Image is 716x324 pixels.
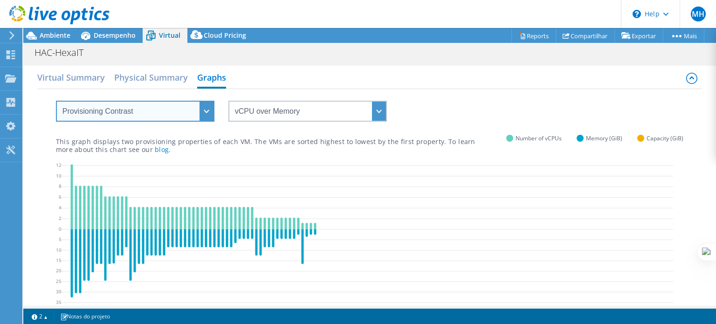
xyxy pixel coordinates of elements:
text: 5 [59,236,62,242]
span: Capacity (GiB) [647,133,683,144]
span: Desempenho [94,31,136,40]
span: Cloud Pricing [204,31,246,40]
span: Memory (GiB) [586,133,622,144]
h2: Physical Summary [114,68,188,87]
a: Notas do projeto [54,310,117,322]
text: 12 [56,161,62,168]
text: 25 [56,277,62,284]
text: 0 [59,225,62,232]
text: 2 [59,215,62,221]
h1: HAC-HexaIT [30,48,98,58]
text: 6 [59,193,62,200]
text: 15 [56,257,62,263]
span: Virtual [159,31,180,40]
text: 30 [56,288,62,295]
span: MH [691,7,706,21]
text: 10 [56,246,62,253]
a: Reports [511,28,556,43]
h2: Virtual Summary [37,68,105,87]
h2: Graphs [197,68,226,89]
text: 4 [59,204,62,211]
text: 10 [56,172,62,179]
a: blog [155,145,169,154]
a: Exportar [614,28,663,43]
span: Ambiente [40,31,70,40]
a: Mais [663,28,704,43]
svg: \n [633,10,641,18]
a: 2 [25,310,54,322]
p: This graph displays two provisioning properties of each VM. The VMs are sorted highest to lowest ... [56,138,475,153]
span: Number of vCPUs [516,133,562,144]
text: 20 [56,267,62,274]
text: 8 [59,183,62,189]
text: 35 [56,298,62,305]
a: Compartilhar [556,28,615,43]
